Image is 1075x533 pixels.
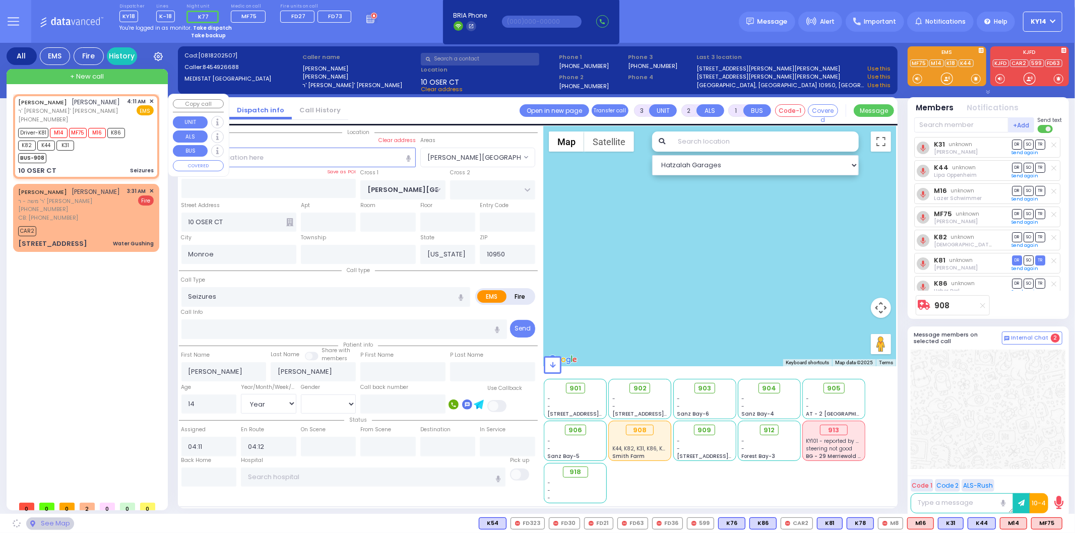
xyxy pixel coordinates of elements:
[612,445,707,452] span: K44, K82, K31, K86, K81, M16, M14, MF75
[1035,279,1045,288] span: TR
[677,445,680,452] span: -
[741,395,744,403] span: -
[1045,59,1062,67] a: FD63
[1012,150,1039,156] a: Send again
[867,81,891,90] a: Use this
[990,50,1069,57] label: KJFD
[549,131,584,152] button: Show street map
[907,517,934,529] div: ALS
[628,62,678,70] label: [PHONE_NUMBER]
[925,17,966,26] span: Notifications
[1012,279,1022,288] span: DR
[864,17,896,26] span: Important
[191,32,226,39] strong: Take backup
[302,64,417,73] label: [PERSON_NAME]
[817,517,843,529] div: BLS
[1012,209,1022,219] span: DR
[757,17,788,27] span: Message
[100,503,115,510] span: 0
[420,234,434,242] label: State
[301,426,326,434] label: On Scene
[649,104,677,117] button: UNIT
[628,73,693,82] span: Phone 4
[502,16,582,28] input: (000)000-00000
[291,12,305,20] span: FD27
[1024,163,1034,172] span: SO
[229,105,292,115] a: Dispatch info
[1024,232,1034,242] span: SO
[559,82,609,90] label: [PHONE_NUMBER]
[916,102,954,114] button: Members
[548,437,551,445] span: -
[181,456,212,464] label: Back Home
[908,50,986,57] label: EMS
[360,426,391,434] label: From Scene
[1012,219,1039,225] a: Send again
[301,234,326,242] label: Township
[559,73,624,82] span: Phone 2
[1012,140,1022,149] span: DR
[280,4,355,10] label: Fire units on call
[584,131,634,152] button: Show satellite imagery
[18,205,68,213] span: [PHONE_NUMBER]
[510,320,535,338] button: Send
[1030,493,1048,513] button: 10-4
[741,452,775,460] span: Forest Bay-3
[871,131,891,152] button: Toggle fullscreen view
[952,164,976,171] span: unknown
[1035,186,1045,195] span: TR
[327,168,356,175] label: Save as POI
[867,73,891,81] a: Use this
[559,53,624,61] span: Phone 1
[1035,232,1045,242] span: TR
[420,137,435,145] label: Areas
[173,99,224,109] button: Copy call
[18,166,56,176] div: 10 OSER CT
[140,503,155,510] span: 0
[1031,17,1047,26] span: KY14
[911,479,933,492] button: Code 1
[749,517,777,529] div: BLS
[510,456,529,464] label: Pick up
[935,479,960,492] button: Code 2
[951,280,975,287] span: unknown
[241,426,264,434] label: En Route
[420,426,451,434] label: Destination
[480,202,509,210] label: Entry Code
[697,73,841,81] a: [STREET_ADDRESS][PERSON_NAME][PERSON_NAME]
[40,47,70,65] div: EMS
[26,517,74,530] div: See map
[993,59,1009,67] a: KJFD
[764,425,775,435] span: 912
[107,47,137,65] a: History
[938,517,964,529] div: BLS
[113,240,154,247] div: Water Gushing
[806,410,881,418] span: AT - 2 [GEOGRAPHIC_DATA]
[570,383,581,393] span: 901
[1012,196,1039,202] a: Send again
[934,164,948,171] a: K44
[626,425,654,436] div: 908
[107,128,125,138] span: K86
[634,383,647,393] span: 902
[241,383,296,391] div: Year/Month/Week/Day
[119,11,138,22] span: KY18
[612,403,615,410] span: -
[951,187,974,194] span: unknown
[454,11,487,20] span: BRIA Phone
[360,169,378,177] label: Cross 1
[479,517,507,529] div: BLS
[806,403,809,410] span: -
[173,130,208,143] button: ALS
[1035,140,1045,149] span: TR
[994,17,1007,26] span: Help
[128,98,146,105] span: 4:11 AM
[612,452,645,460] span: Smith Farm
[741,437,744,445] span: -
[882,521,888,526] img: red-radio-icon.svg
[360,351,394,359] label: P First Name
[657,521,662,526] img: red-radio-icon.svg
[181,276,206,284] label: Call Type
[762,383,776,393] span: 904
[698,425,712,435] span: 909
